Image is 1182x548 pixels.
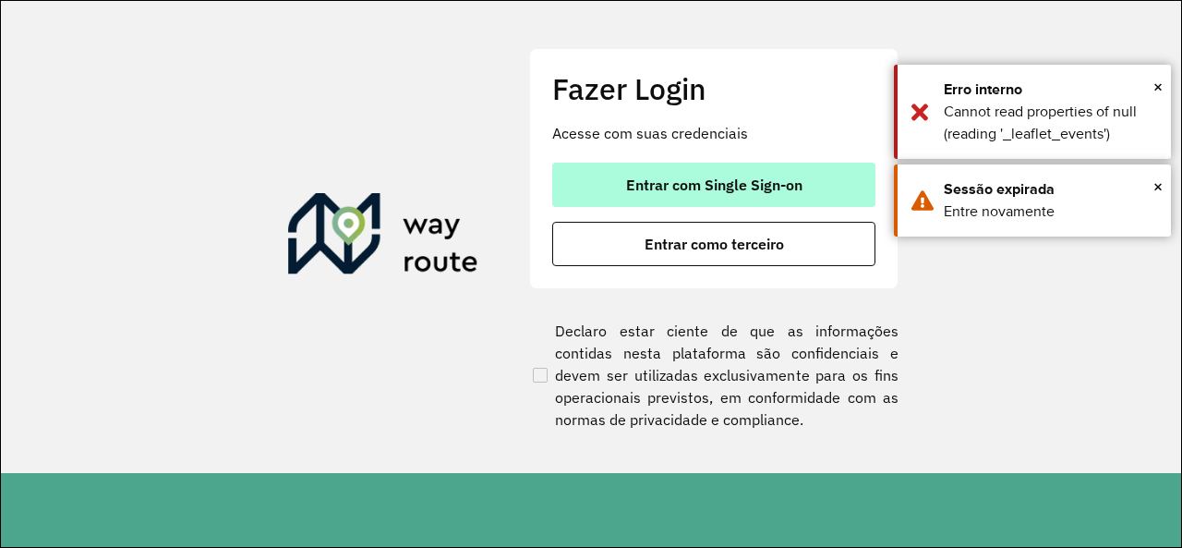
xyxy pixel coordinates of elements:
button: button [552,222,875,266]
div: Erro interno [944,79,1157,101]
div: Entre novamente [944,201,1157,223]
h2: Fazer Login [552,71,875,106]
div: Sessão expirada [944,178,1157,201]
p: Acesse com suas credenciais [552,122,875,144]
img: Roteirizador AmbevTech [288,193,478,282]
span: × [1153,73,1163,101]
span: Entrar com Single Sign-on [626,177,802,192]
label: Declaro estar ciente de que as informações contidas nesta plataforma são confidenciais e devem se... [529,320,899,431]
button: Close [1153,173,1163,201]
button: Close [1153,73,1163,101]
button: button [552,163,875,207]
div: Cannot read properties of null (reading '_leaflet_events') [944,101,1157,145]
span: Entrar como terceiro [645,237,784,251]
span: × [1153,173,1163,201]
